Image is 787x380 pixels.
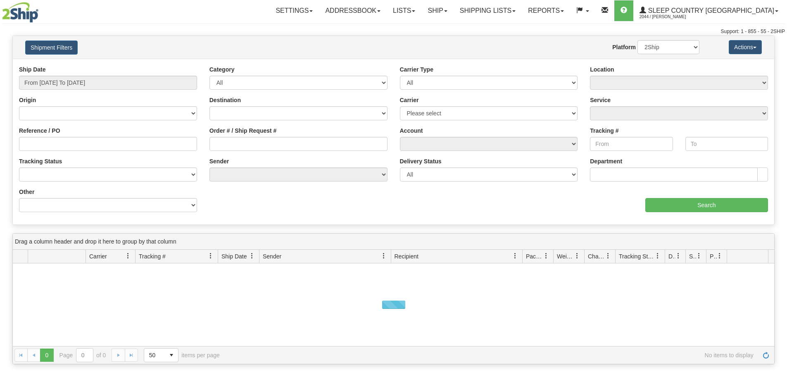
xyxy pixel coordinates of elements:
span: 50 [149,351,160,359]
a: Ship Date filter column settings [245,249,259,263]
label: Destination [209,96,241,104]
input: From [590,137,673,151]
span: Weight [557,252,574,261]
label: Origin [19,96,36,104]
span: items per page [144,348,220,362]
span: Pickup Status [710,252,717,261]
a: Shipment Issues filter column settings [692,249,706,263]
a: Refresh [759,349,773,362]
a: Ship [421,0,453,21]
span: No items to display [231,352,754,358]
label: Tracking Status [19,157,62,165]
span: Sleep Country [GEOGRAPHIC_DATA] [646,7,774,14]
input: Search [645,198,768,212]
label: Account [400,127,423,135]
button: Actions [729,40,762,54]
label: Carrier Type [400,65,433,74]
div: grid grouping header [13,234,774,250]
span: Carrier [89,252,107,261]
span: Recipient [395,252,418,261]
iframe: chat widget [768,148,786,232]
span: 2044 / [PERSON_NAME] [640,13,701,21]
span: select [165,349,178,362]
div: Support: 1 - 855 - 55 - 2SHIP [2,28,785,35]
a: Tracking Status filter column settings [651,249,665,263]
label: Reference / PO [19,127,60,135]
a: Reports [522,0,570,21]
a: Packages filter column settings [539,249,553,263]
label: Order # / Ship Request # [209,127,277,135]
span: Shipment Issues [689,252,696,261]
a: Recipient filter column settings [508,249,522,263]
a: Addressbook [319,0,387,21]
a: Tracking # filter column settings [204,249,218,263]
span: Page sizes drop down [144,348,178,362]
span: Sender [263,252,281,261]
label: Category [209,65,235,74]
label: Delivery Status [400,157,442,165]
a: Sender filter column settings [377,249,391,263]
label: Tracking # [590,127,618,135]
a: Lists [387,0,421,21]
a: Settings [269,0,319,21]
label: Department [590,157,622,165]
a: Pickup Status filter column settings [713,249,727,263]
span: Packages [526,252,543,261]
input: To [685,137,768,151]
label: Other [19,188,34,196]
a: Weight filter column settings [570,249,584,263]
span: Charge [588,252,605,261]
span: Page of 0 [59,348,106,362]
label: Ship Date [19,65,46,74]
label: Platform [612,43,636,51]
span: Tracking Status [619,252,655,261]
label: Location [590,65,614,74]
label: Sender [209,157,229,165]
a: Sleep Country [GEOGRAPHIC_DATA] 2044 / [PERSON_NAME] [633,0,785,21]
a: Delivery Status filter column settings [671,249,685,263]
a: Charge filter column settings [601,249,615,263]
label: Carrier [400,96,419,104]
span: Ship Date [221,252,247,261]
a: Shipping lists [454,0,522,21]
img: logo2044.jpg [2,2,38,23]
span: Page 0 [40,349,53,362]
label: Service [590,96,611,104]
button: Shipment Filters [25,41,78,55]
a: Carrier filter column settings [121,249,135,263]
span: Tracking # [139,252,166,261]
span: Delivery Status [668,252,675,261]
